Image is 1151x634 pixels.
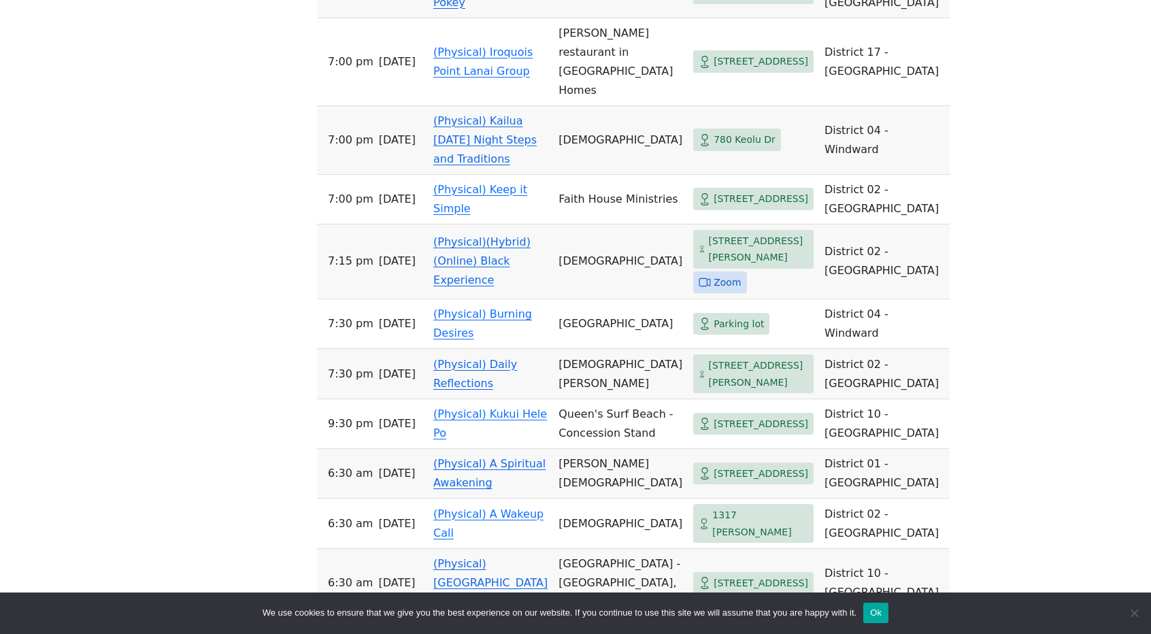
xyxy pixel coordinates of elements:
[378,573,415,593] span: [DATE]
[553,399,688,449] td: Queen's Surf Beach - Concession Stand
[553,224,688,300] td: [DEMOGRAPHIC_DATA]
[328,365,373,384] span: 7:30 PM
[819,18,950,106] td: District 17 - [GEOGRAPHIC_DATA]
[553,175,688,224] td: Faith House Ministries
[379,365,416,384] span: [DATE]
[714,131,775,148] span: 780 Keolu Dr
[433,46,533,78] a: (Physical) Iroquois Point Lanai Group
[379,314,416,333] span: [DATE]
[328,464,373,483] span: 6:30 AM
[819,349,950,399] td: District 02 - [GEOGRAPHIC_DATA]
[714,190,808,207] span: [STREET_ADDRESS]
[433,507,544,539] a: (Physical) A Wakeup Call
[553,449,688,499] td: [PERSON_NAME][DEMOGRAPHIC_DATA]
[553,106,688,175] td: [DEMOGRAPHIC_DATA]
[328,314,373,333] span: 7:30 PM
[1127,606,1141,620] span: No
[553,349,688,399] td: [DEMOGRAPHIC_DATA][PERSON_NAME]
[819,499,950,549] td: District 02 - [GEOGRAPHIC_DATA]
[819,399,950,449] td: District 10 - [GEOGRAPHIC_DATA]
[379,414,416,433] span: [DATE]
[819,549,950,618] td: District 10 - [GEOGRAPHIC_DATA]
[328,52,373,71] span: 7:00 PM
[708,233,808,266] span: [STREET_ADDRESS][PERSON_NAME]
[378,464,415,483] span: [DATE]
[714,274,741,291] span: Zoom
[379,190,416,209] span: [DATE]
[714,316,764,333] span: Parking lot
[712,507,808,540] span: 1317 [PERSON_NAME]
[863,603,888,623] button: Ok
[433,358,517,390] a: (Physical) Daily Reflections
[328,131,373,150] span: 7:00 PM
[378,514,415,533] span: [DATE]
[433,114,537,165] a: (Physical) Kailua [DATE] Night Steps and Traditions
[819,106,950,175] td: District 04 - Windward
[819,449,950,499] td: District 01 - [GEOGRAPHIC_DATA]
[433,407,547,439] a: (Physical) Kukui Hele Po
[328,573,373,593] span: 6:30 AM
[714,575,808,592] span: [STREET_ADDRESS]
[714,416,808,433] span: [STREET_ADDRESS]
[714,465,808,482] span: [STREET_ADDRESS]
[553,549,688,618] td: [GEOGRAPHIC_DATA] - [GEOGRAPHIC_DATA], Area #1
[328,414,373,433] span: 9:30 PM
[553,499,688,549] td: [DEMOGRAPHIC_DATA]
[379,252,416,271] span: [DATE]
[433,183,527,215] a: (Physical) Keep it Simple
[819,224,950,300] td: District 02 - [GEOGRAPHIC_DATA]
[714,53,808,70] span: [STREET_ADDRESS]
[328,514,373,533] span: 6:30 AM
[433,307,532,339] a: (Physical) Burning Desires
[819,175,950,224] td: District 02 - [GEOGRAPHIC_DATA]
[328,190,373,209] span: 7:00 PM
[433,557,548,608] a: (Physical) [GEOGRAPHIC_DATA] Morning Meditation
[553,299,688,349] td: [GEOGRAPHIC_DATA]
[553,18,688,106] td: [PERSON_NAME] restaurant in [GEOGRAPHIC_DATA] Homes
[708,357,808,390] span: [STREET_ADDRESS][PERSON_NAME]
[328,252,373,271] span: 7:15 PM
[379,131,416,150] span: [DATE]
[819,299,950,349] td: District 04 - Windward
[263,606,856,620] span: We use cookies to ensure that we give you the best experience on our website. If you continue to ...
[433,235,531,286] a: (Physical)(Hybrid)(Online) Black Experience
[433,457,546,489] a: (Physical) A Spiritual Awakening
[379,52,416,71] span: [DATE]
